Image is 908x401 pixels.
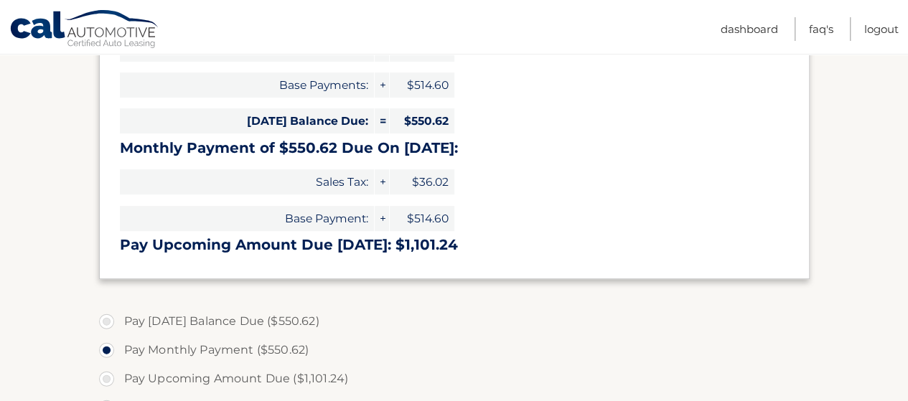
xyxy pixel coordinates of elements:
[390,108,454,133] span: $550.62
[120,169,374,194] span: Sales Tax:
[9,9,160,51] a: Cal Automotive
[721,17,778,41] a: Dashboard
[120,139,789,157] h3: Monthly Payment of $550.62 Due On [DATE]:
[99,336,810,364] label: Pay Monthly Payment ($550.62)
[120,72,374,98] span: Base Payments:
[120,236,789,254] h3: Pay Upcoming Amount Due [DATE]: $1,101.24
[120,108,374,133] span: [DATE] Balance Due:
[375,206,389,231] span: +
[99,364,810,393] label: Pay Upcoming Amount Due ($1,101.24)
[390,206,454,231] span: $514.60
[375,169,389,194] span: +
[390,72,454,98] span: $514.60
[809,17,833,41] a: FAQ's
[120,206,374,231] span: Base Payment:
[864,17,899,41] a: Logout
[99,307,810,336] label: Pay [DATE] Balance Due ($550.62)
[390,169,454,194] span: $36.02
[375,108,389,133] span: =
[375,72,389,98] span: +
